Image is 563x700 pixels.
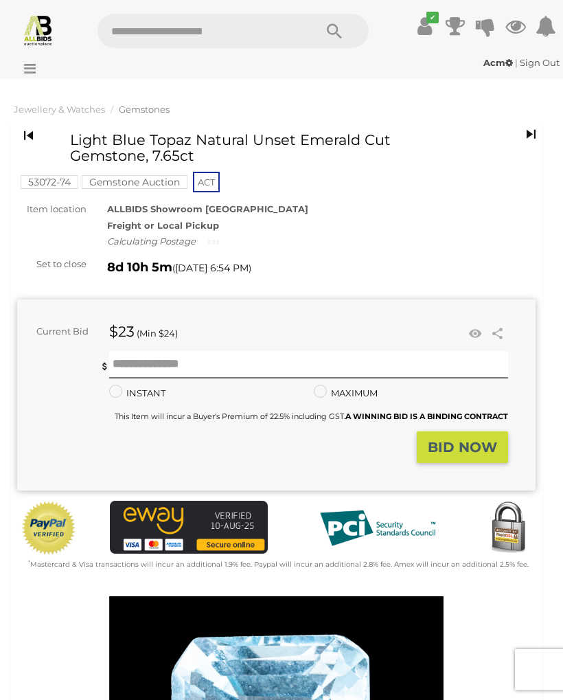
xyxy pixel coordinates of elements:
[208,238,219,246] img: small-loading.gif
[314,385,378,401] label: MAXIMUM
[14,104,105,115] a: Jewellery & Watches
[21,175,78,189] mark: 53072-74
[107,220,219,231] strong: Freight or Local Pickup
[175,262,249,274] span: [DATE] 6:54 PM
[300,14,369,48] button: Search
[82,175,187,189] mark: Gemstone Auction
[21,501,77,556] img: Official PayPal Seal
[110,501,268,554] img: eWAY Payment Gateway
[107,260,172,275] strong: 8d 10h 5m
[109,385,165,401] label: INSTANT
[28,560,529,569] small: Mastercard & Visa transactions will incur an additional 1.9% fee. Paypal will incur an additional...
[428,439,497,455] strong: BID NOW
[426,12,439,23] i: ✔
[172,262,251,273] span: ( )
[481,501,536,556] img: Secured by Rapid SSL
[520,57,560,68] a: Sign Out
[137,328,178,339] span: (Min $24)
[22,14,54,46] img: Allbids.com.au
[109,323,135,340] strong: $23
[193,172,220,192] span: ACT
[309,501,446,556] img: PCI DSS compliant
[7,201,97,217] div: Item location
[21,177,78,188] a: 53072-74
[119,104,170,115] a: Gemstones
[483,57,513,68] strong: Acm
[465,324,485,344] li: Watch this item
[82,177,187,188] a: Gemstone Auction
[7,256,97,272] div: Set to close
[515,57,518,68] span: |
[17,324,99,339] div: Current Bid
[483,57,515,68] a: Acm
[415,14,435,38] a: ✔
[107,203,308,214] strong: ALLBIDS Showroom [GEOGRAPHIC_DATA]
[115,411,508,421] small: This Item will incur a Buyer's Premium of 22.5% including GST.
[345,411,508,421] b: A WINNING BID IS A BINDING CONTRACT
[417,431,508,464] button: BID NOW
[107,236,196,247] i: Calculating Postage
[70,132,451,163] h1: Light Blue Topaz Natural Unset Emerald Cut Gemstone, 7.65ct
